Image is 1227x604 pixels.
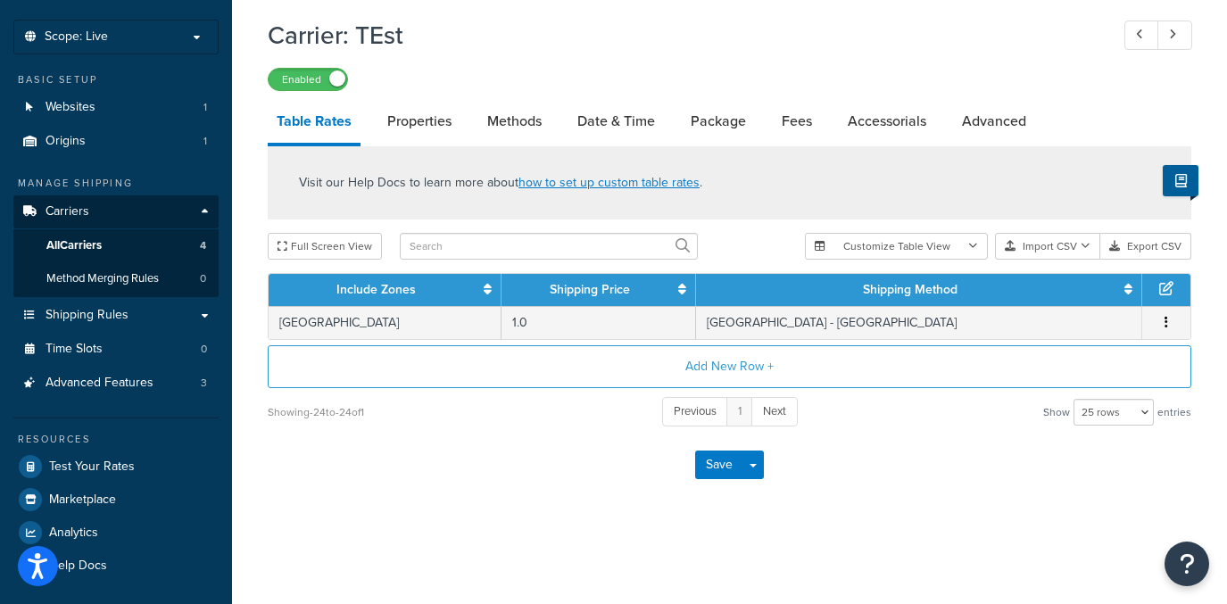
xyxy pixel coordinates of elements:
span: Marketplace [49,492,116,508]
a: Package [682,100,755,143]
td: [GEOGRAPHIC_DATA] - [GEOGRAPHIC_DATA] [696,306,1142,339]
span: Time Slots [46,342,103,357]
li: Carriers [13,195,219,297]
span: Show [1043,400,1070,425]
button: Show Help Docs [1163,165,1198,196]
button: Full Screen View [268,233,382,260]
a: Date & Time [568,100,664,143]
a: Properties [378,100,460,143]
span: Origins [46,134,86,149]
span: Analytics [49,525,98,541]
li: Time Slots [13,333,219,366]
button: Import CSV [995,233,1100,260]
span: 3 [201,376,207,391]
a: Methods [478,100,551,143]
a: Previous [662,397,728,426]
li: Origins [13,125,219,158]
span: Previous [674,402,717,419]
a: Fees [773,100,821,143]
div: Manage Shipping [13,176,219,191]
span: 0 [201,342,207,357]
a: Previous Record [1124,21,1159,50]
span: Scope: Live [45,29,108,45]
li: Websites [13,91,219,124]
td: [GEOGRAPHIC_DATA] [269,306,502,339]
span: Advanced Features [46,376,153,391]
a: Carriers [13,195,219,228]
span: Test Your Rates [49,459,135,475]
a: Origins1 [13,125,219,158]
span: Websites [46,100,95,115]
a: Method Merging Rules0 [13,262,219,295]
div: Showing -24 to -24 of 1 [268,400,364,425]
span: All Carriers [46,238,102,253]
a: Time Slots0 [13,333,219,366]
div: Resources [13,432,219,447]
button: Add New Row + [268,345,1191,388]
span: 4 [200,238,206,253]
label: Enabled [269,69,347,90]
div: Basic Setup [13,72,219,87]
a: Websites1 [13,91,219,124]
a: Next [751,397,798,426]
a: Analytics [13,517,219,549]
a: AllCarriers4 [13,229,219,262]
span: 1 [203,134,207,149]
a: Include Zones [336,280,416,299]
a: Shipping Rules [13,299,219,332]
span: Shipping Rules [46,308,129,323]
span: entries [1157,400,1191,425]
a: Help Docs [13,550,219,582]
span: 0 [200,271,206,286]
p: Visit our Help Docs to learn more about . [299,173,702,193]
a: Shipping Method [863,280,958,299]
button: Export CSV [1100,233,1191,260]
span: Next [763,402,786,419]
a: Accessorials [839,100,935,143]
span: Help Docs [49,558,107,574]
span: Carriers [46,204,89,219]
a: Table Rates [268,100,361,146]
button: Save [695,451,743,479]
a: Marketplace [13,484,219,516]
span: 1 [203,100,207,115]
a: Next Record [1157,21,1192,50]
a: how to set up custom table rates [518,173,700,192]
input: Search [400,233,698,260]
li: Method Merging Rules [13,262,219,295]
a: Advanced [953,100,1035,143]
button: Customize Table View [805,233,988,260]
a: Advanced Features3 [13,367,219,400]
span: Method Merging Rules [46,271,159,286]
a: Shipping Price [550,280,630,299]
a: Test Your Rates [13,451,219,483]
button: Open Resource Center [1165,542,1209,586]
td: 1.0 [502,306,696,339]
a: 1 [726,397,753,426]
li: Advanced Features [13,367,219,400]
h1: Carrier: TEst [268,18,1091,53]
